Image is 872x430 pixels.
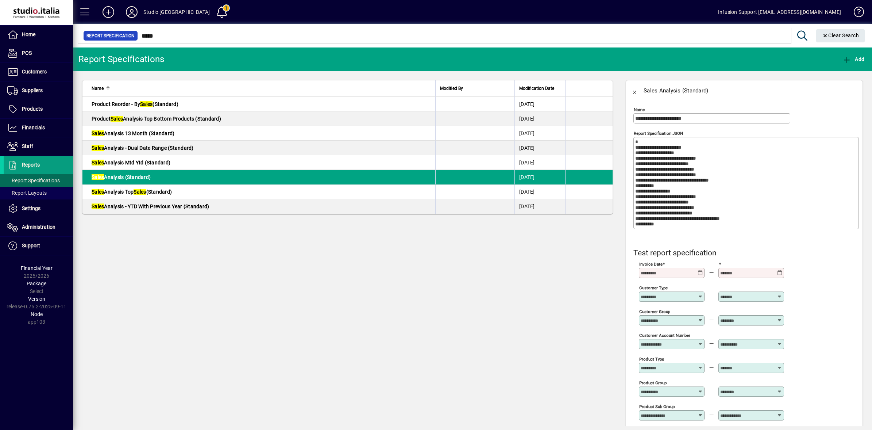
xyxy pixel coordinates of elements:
td: [DATE] [514,111,565,126]
div: Report Specifications [78,53,164,65]
span: Report Layouts [7,190,47,196]
em: Sales [92,160,104,165]
a: Products [4,100,73,118]
em: Sales [111,116,123,122]
a: Report Specifications [4,174,73,187]
span: Node [31,311,43,317]
td: [DATE] [514,199,565,214]
span: Add [842,56,864,62]
em: Sales [92,174,104,180]
mat-label: Product Sub Group [639,404,675,409]
em: Sales [92,130,104,136]
span: Financials [22,125,45,130]
div: Name [92,84,431,92]
span: Analysis Top (Standard) [92,189,172,195]
a: POS [4,44,73,62]
td: [DATE] [514,170,565,184]
mat-label: Name [634,107,645,112]
span: Package [27,281,46,286]
span: Modified By [440,84,463,92]
span: Clear Search [822,33,859,38]
button: Add [97,5,120,19]
em: Sales [134,189,146,195]
span: Settings [22,205,40,211]
button: Add [841,53,866,66]
em: Sales [92,189,104,195]
a: Financials [4,119,73,137]
span: Support [22,243,40,248]
a: Report Layouts [4,187,73,199]
h4: Test report specification [633,248,859,258]
span: Report Specifications [7,178,60,183]
span: Report Specification [86,32,135,39]
a: Staff [4,137,73,156]
div: Modification Date [519,84,561,92]
td: [DATE] [514,126,565,141]
div: Infusion Support [EMAIL_ADDRESS][DOMAIN_NAME] [718,6,841,18]
a: Administration [4,218,73,236]
span: Version [28,296,45,302]
span: Products [22,106,43,112]
span: Modification Date [519,84,554,92]
em: Sales [92,203,104,209]
button: Profile [120,5,143,19]
a: Support [4,237,73,255]
span: Home [22,31,35,37]
span: Analysis - Dual Date Range (Standard) [92,145,194,151]
em: Sales [92,145,104,151]
span: Product Reorder - By (Standard) [92,101,178,107]
span: Staff [22,143,33,149]
a: Settings [4,199,73,218]
td: [DATE] [514,155,565,170]
mat-label: Customer Group [639,309,670,314]
span: Customers [22,69,47,75]
mat-label: Product Group [639,380,667,385]
td: [DATE] [514,97,565,111]
span: Analysis - YTD With Previous Year (Standard) [92,203,209,209]
mat-label: Product Type [639,357,664,362]
span: Analysis Mtd Ytd (Standard) [92,160,170,165]
td: [DATE] [514,141,565,155]
button: Back [626,82,644,99]
span: Name [92,84,104,92]
a: Home [4,26,73,44]
div: Sales Analysis (Standard) [644,85,708,96]
a: Suppliers [4,81,73,100]
span: POS [22,50,32,56]
em: Sales [140,101,153,107]
a: Customers [4,63,73,81]
mat-label: Invoice Date [639,262,663,267]
span: Product Analysis Top Bottom Products (Standard) [92,116,221,122]
div: Studio [GEOGRAPHIC_DATA] [143,6,210,18]
span: Reports [22,162,40,168]
mat-label: Customer Type [639,285,668,290]
span: Analysis 13 Month (Standard) [92,130,174,136]
button: Clear [816,29,865,42]
span: Analysis (Standard) [92,174,151,180]
td: [DATE] [514,184,565,199]
mat-label: Report Specification JSON [634,131,683,136]
span: Financial Year [21,265,53,271]
span: Suppliers [22,87,43,93]
mat-label: Customer Account Number [639,333,690,338]
span: Administration [22,224,55,230]
a: Knowledge Base [848,1,863,25]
